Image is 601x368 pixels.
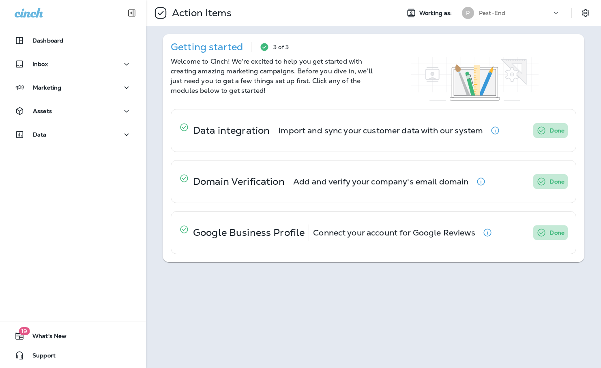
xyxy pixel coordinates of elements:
[24,352,56,362] span: Support
[8,126,138,143] button: Data
[33,84,61,91] p: Marketing
[278,127,483,134] p: Import and sync your customer data with our system
[32,61,48,67] p: Inbox
[32,37,63,44] p: Dashboard
[549,177,565,186] p: Done
[8,328,138,344] button: 19What's New
[8,103,138,119] button: Assets
[8,79,138,96] button: Marketing
[8,347,138,364] button: Support
[24,333,67,342] span: What's New
[19,327,30,335] span: 19
[193,127,270,134] p: Data integration
[193,178,285,185] p: Domain Verification
[171,44,243,50] p: Getting started
[462,7,474,19] div: P
[273,44,289,50] p: 3 of 3
[578,6,593,20] button: Settings
[313,229,475,236] p: Connect your account for Google Reviews
[293,178,469,185] p: Add and verify your company's email domain
[171,57,373,96] p: Welcome to Cinch! We're excited to help you get started with creating amazing marketing campaigns...
[169,7,232,19] p: Action Items
[479,10,505,16] p: Pest-End
[8,32,138,49] button: Dashboard
[193,229,305,236] p: Google Business Profile
[549,228,565,237] p: Done
[549,126,565,135] p: Done
[120,5,143,21] button: Collapse Sidebar
[33,108,52,114] p: Assets
[8,56,138,72] button: Inbox
[33,131,47,138] p: Data
[419,10,454,17] span: Working as:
